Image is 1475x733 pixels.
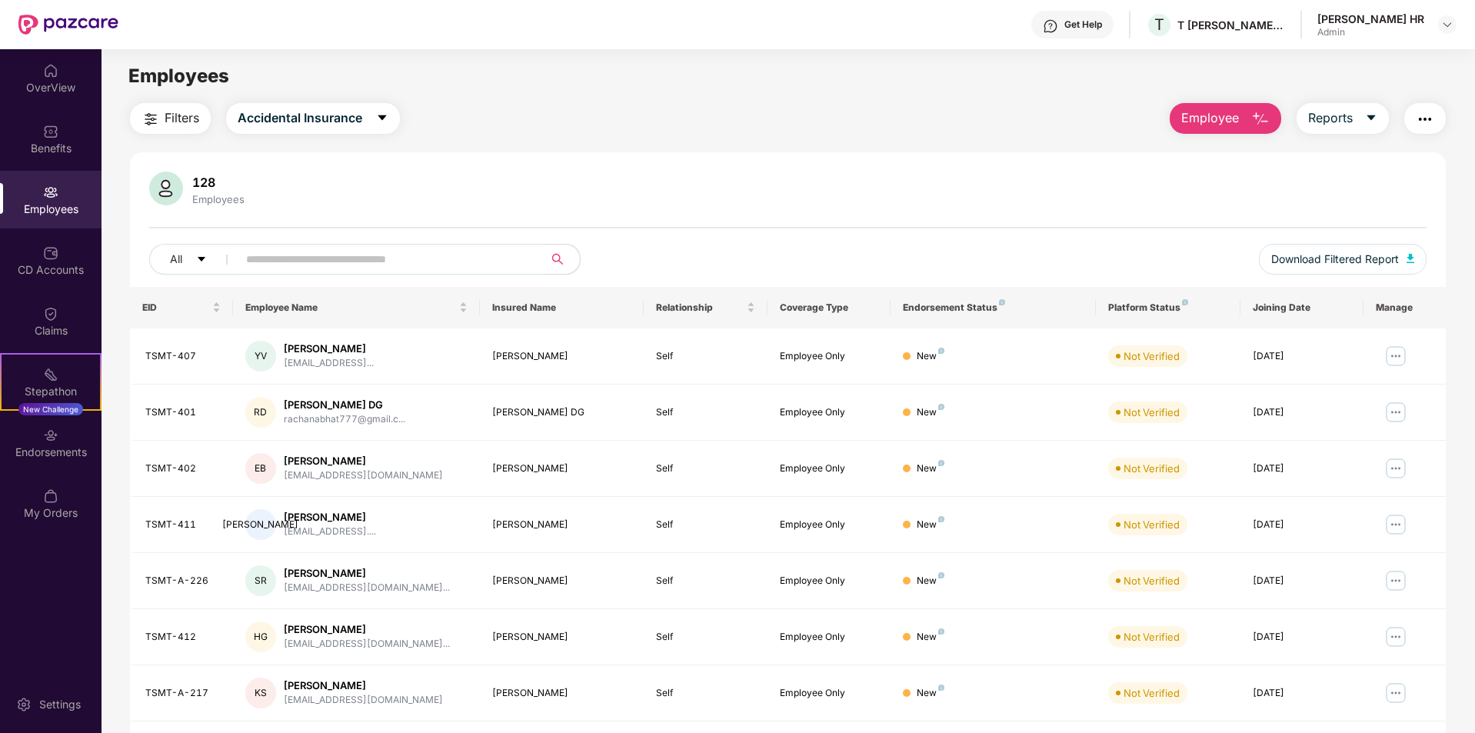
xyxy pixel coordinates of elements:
[284,581,450,595] div: [EMAIL_ADDRESS][DOMAIN_NAME]...
[780,630,878,645] div: Employee Only
[938,404,944,410] img: svg+xml;base64,PHN2ZyB4bWxucz0iaHR0cDovL3d3dy53My5vcmcvMjAwMC9zdmciIHdpZHRoPSI4IiBoZWlnaHQ9IjgiIH...
[1253,574,1351,588] div: [DATE]
[938,685,944,691] img: svg+xml;base64,PHN2ZyB4bWxucz0iaHR0cDovL3d3dy53My5vcmcvMjAwMC9zdmciIHdpZHRoPSI4IiBoZWlnaHQ9IjgiIH...
[1383,568,1408,593] img: manageButton
[1317,26,1424,38] div: Admin
[492,349,632,364] div: [PERSON_NAME]
[376,112,388,125] span: caret-down
[284,356,374,371] div: [EMAIL_ADDRESS]...
[780,405,878,420] div: Employee Only
[284,510,376,525] div: [PERSON_NAME]
[917,630,944,645] div: New
[780,686,878,701] div: Employee Only
[938,516,944,522] img: svg+xml;base64,PHN2ZyB4bWxucz0iaHR0cDovL3d3dy53My5vcmcvMjAwMC9zdmciIHdpZHRoPSI4IiBoZWlnaHQ9IjgiIH...
[189,175,248,190] div: 128
[284,622,450,637] div: [PERSON_NAME]
[780,574,878,588] div: Employee Only
[284,637,450,651] div: [EMAIL_ADDRESS][DOMAIN_NAME]...
[492,686,632,701] div: [PERSON_NAME]
[938,572,944,578] img: svg+xml;base64,PHN2ZyB4bWxucz0iaHR0cDovL3d3dy53My5vcmcvMjAwMC9zdmciIHdpZHRoPSI4IiBoZWlnaHQ9IjgiIH...
[16,697,32,712] img: svg+xml;base64,PHN2ZyBpZD0iU2V0dGluZy0yMHgyMCIgeG1sbnM9Imh0dHA6Ly93d3cudzMub3JnLzIwMDAvc3ZnIiB3aW...
[18,403,83,415] div: New Challenge
[284,342,374,356] div: [PERSON_NAME]
[1253,686,1351,701] div: [DATE]
[1181,108,1239,128] span: Employee
[1308,108,1353,128] span: Reports
[917,461,944,476] div: New
[938,460,944,466] img: svg+xml;base64,PHN2ZyB4bWxucz0iaHR0cDovL3d3dy53My5vcmcvMjAwMC9zdmciIHdpZHRoPSI4IiBoZWlnaHQ9IjgiIH...
[1383,681,1408,705] img: manageButton
[656,302,743,314] span: Relationship
[780,518,878,532] div: Employee Only
[1064,18,1102,31] div: Get Help
[43,367,58,382] img: svg+xml;base64,PHN2ZyB4bWxucz0iaHR0cDovL3d3dy53My5vcmcvMjAwMC9zdmciIHdpZHRoPSIyMSIgaGVpZ2h0PSIyMC...
[780,349,878,364] div: Employee Only
[656,574,754,588] div: Self
[492,461,632,476] div: [PERSON_NAME]
[1365,112,1377,125] span: caret-down
[170,251,182,268] span: All
[1124,405,1180,420] div: Not Verified
[1383,344,1408,368] img: manageButton
[226,103,400,134] button: Accidental Insurancecaret-down
[149,172,183,205] img: svg+xml;base64,PHN2ZyB4bWxucz0iaHR0cDovL3d3dy53My5vcmcvMjAwMC9zdmciIHhtbG5zOnhsaW5rPSJodHRwOi8vd3...
[238,108,362,128] span: Accidental Insurance
[1240,287,1363,328] th: Joining Date
[1154,15,1164,34] span: T
[130,287,233,328] th: EID
[656,686,754,701] div: Self
[1124,573,1180,588] div: Not Verified
[656,518,754,532] div: Self
[492,574,632,588] div: [PERSON_NAME]
[1407,254,1414,263] img: svg+xml;base64,PHN2ZyB4bWxucz0iaHR0cDovL3d3dy53My5vcmcvMjAwMC9zdmciIHhtbG5zOnhsaW5rPSJodHRwOi8vd3...
[999,299,1005,305] img: svg+xml;base64,PHN2ZyB4bWxucz0iaHR0cDovL3d3dy53My5vcmcvMjAwMC9zdmciIHdpZHRoPSI4IiBoZWlnaHQ9IjgiIH...
[1259,244,1427,275] button: Download Filtered Report
[43,488,58,504] img: svg+xml;base64,PHN2ZyBpZD0iTXlfT3JkZXJzIiBkYXRhLW5hbWU9Ik15IE9yZGVycyIgeG1sbnM9Imh0dHA6Ly93d3cudz...
[284,678,443,693] div: [PERSON_NAME]
[767,287,891,328] th: Coverage Type
[233,287,480,328] th: Employee Name
[43,428,58,443] img: svg+xml;base64,PHN2ZyBpZD0iRW5kb3JzZW1lbnRzIiB4bWxucz0iaHR0cDovL3d3dy53My5vcmcvMjAwMC9zdmciIHdpZH...
[1124,685,1180,701] div: Not Verified
[128,65,229,87] span: Employees
[1383,625,1408,649] img: manageButton
[1271,251,1399,268] span: Download Filtered Report
[1383,400,1408,425] img: manageButton
[1253,518,1351,532] div: [DATE]
[492,518,632,532] div: [PERSON_NAME]
[1124,629,1180,645] div: Not Verified
[1253,349,1351,364] div: [DATE]
[43,245,58,261] img: svg+xml;base64,PHN2ZyBpZD0iQ0RfQWNjb3VudHMiIGRhdGEtbmFtZT0iQ0QgQWNjb3VudHMiIHhtbG5zPSJodHRwOi8vd3...
[142,110,160,128] img: svg+xml;base64,PHN2ZyB4bWxucz0iaHR0cDovL3d3dy53My5vcmcvMjAwMC9zdmciIHdpZHRoPSIyNCIgaGVpZ2h0PSIyNC...
[1124,461,1180,476] div: Not Verified
[1124,517,1180,532] div: Not Verified
[917,574,944,588] div: New
[245,678,276,708] div: KS
[542,244,581,275] button: search
[142,302,209,314] span: EID
[1317,12,1424,26] div: [PERSON_NAME] HR
[245,509,276,540] div: [PERSON_NAME]
[1363,287,1446,328] th: Manage
[145,686,221,701] div: TSMT-A-217
[903,302,1084,314] div: Endorsement Status
[1251,110,1270,128] img: svg+xml;base64,PHN2ZyB4bWxucz0iaHR0cDovL3d3dy53My5vcmcvMjAwMC9zdmciIHhtbG5zOnhsaW5rPSJodHRwOi8vd3...
[644,287,767,328] th: Relationship
[145,518,221,532] div: TSMT-411
[245,621,276,652] div: HG
[43,124,58,139] img: svg+xml;base64,PHN2ZyBpZD0iQmVuZWZpdHMiIHhtbG5zPSJodHRwOi8vd3d3LnczLm9yZy8yMDAwL3N2ZyIgd2lkdGg9Ij...
[1383,512,1408,537] img: manageButton
[284,468,443,483] div: [EMAIL_ADDRESS][DOMAIN_NAME]
[656,405,754,420] div: Self
[656,461,754,476] div: Self
[189,193,248,205] div: Employees
[492,405,632,420] div: [PERSON_NAME] DG
[917,405,944,420] div: New
[284,693,443,708] div: [EMAIL_ADDRESS][DOMAIN_NAME]
[2,384,100,399] div: Stepathon
[938,348,944,354] img: svg+xml;base64,PHN2ZyB4bWxucz0iaHR0cDovL3d3dy53My5vcmcvMjAwMC9zdmciIHdpZHRoPSI4IiBoZWlnaHQ9IjgiIH...
[165,108,199,128] span: Filters
[656,349,754,364] div: Self
[284,412,405,427] div: rachanabhat777@gmail.c...
[284,454,443,468] div: [PERSON_NAME]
